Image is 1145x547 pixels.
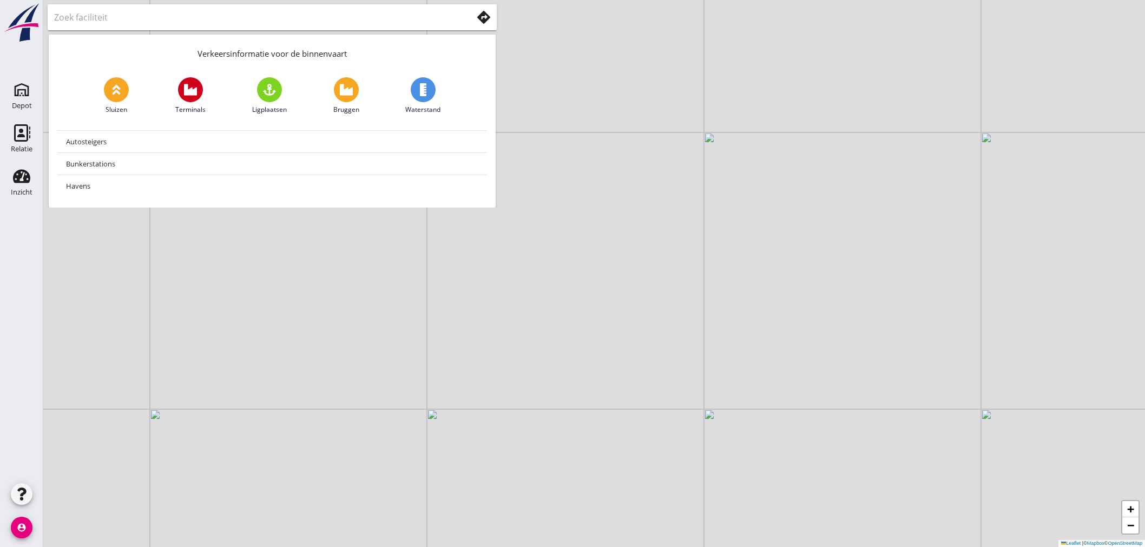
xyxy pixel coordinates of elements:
[1058,540,1145,547] div: © ©
[252,105,287,115] span: Ligplaatsen
[12,102,32,109] div: Depot
[11,517,32,538] i: account_circle
[1082,541,1083,546] span: |
[333,105,359,115] span: Bruggen
[175,77,206,115] a: Terminals
[106,105,127,115] span: Sluizen
[405,105,440,115] span: Waterstand
[252,77,287,115] a: Ligplaatsen
[1087,541,1104,546] a: Mapbox
[11,189,32,196] div: Inzicht
[405,77,440,115] a: Waterstand
[1061,541,1081,546] a: Leaflet
[1127,502,1134,516] span: +
[66,179,478,192] div: Havens
[104,77,129,115] a: Sluizen
[1108,541,1142,546] a: OpenStreetMap
[66,157,478,170] div: Bunkerstations
[1122,501,1139,517] a: Zoom in
[1127,518,1134,532] span: −
[11,145,32,152] div: Relatie
[333,77,359,115] a: Bruggen
[54,9,457,26] input: Zoek faciliteit
[1122,517,1139,533] a: Zoom out
[175,105,206,115] span: Terminals
[2,3,41,43] img: logo-small.a267ee39.svg
[66,135,478,148] div: Autosteigers
[49,35,496,69] div: Verkeersinformatie voor de binnenvaart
